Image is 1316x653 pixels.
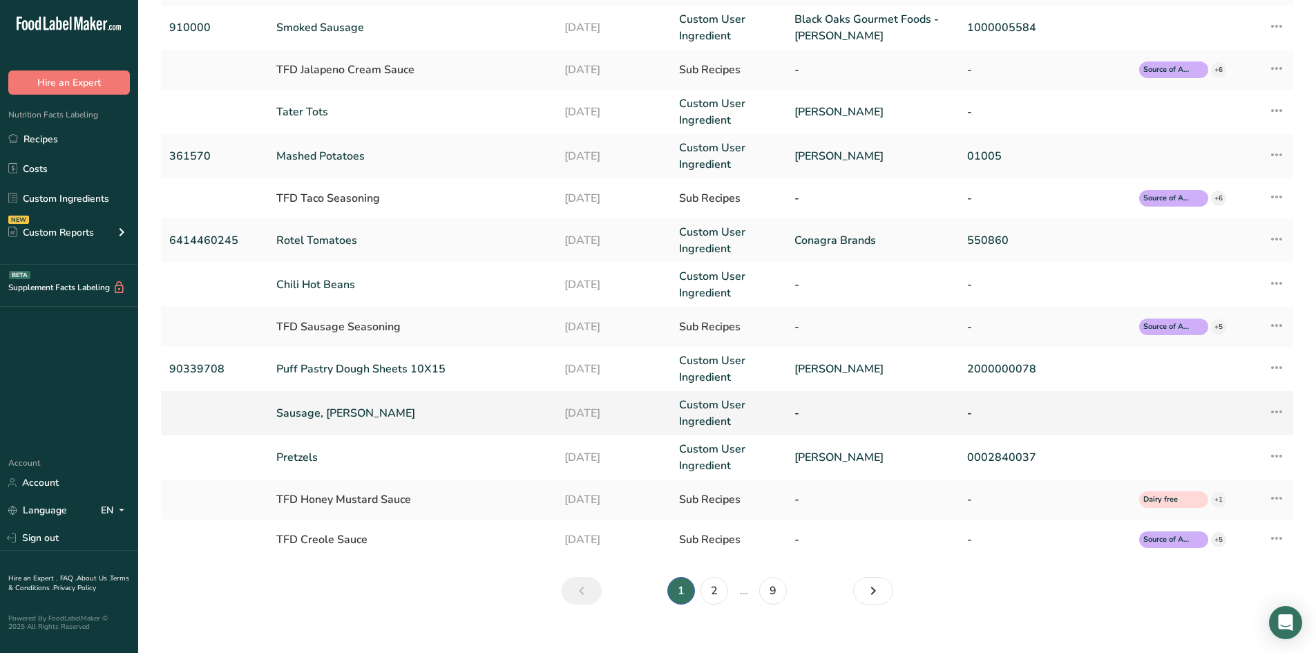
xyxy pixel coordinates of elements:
a: - [967,276,1123,293]
a: 1000005584 [967,19,1123,36]
span: Source of Antioxidants [1143,64,1192,76]
div: Sub Recipes [679,491,778,508]
a: Custom User Ingredient [679,11,778,44]
div: EN [101,502,130,519]
a: 910000 [169,19,260,36]
div: +5 [1211,532,1226,547]
a: Terms & Conditions . [8,574,129,593]
div: - [794,531,951,548]
div: TFD Jalapeno Cream Sauce [276,61,547,78]
div: TFD Creole Sauce [276,531,547,548]
a: Mashed Potatoes [276,148,547,164]
a: [PERSON_NAME] [794,449,951,466]
div: Sub Recipes [679,190,778,207]
span: Source of Antioxidants [1143,321,1192,333]
a: [DATE] [564,148,663,164]
div: +6 [1211,62,1226,77]
a: [PERSON_NAME] [794,148,951,164]
div: Open Intercom Messenger [1269,606,1302,639]
a: - [794,405,951,422]
a: [DATE] [564,361,663,377]
a: [PERSON_NAME] [794,361,951,377]
a: - [794,276,951,293]
a: 90339708 [169,361,260,377]
a: Black Oaks Gourmet Foods - [PERSON_NAME] [794,11,951,44]
div: Powered By FoodLabelMaker © 2025 All Rights Reserved [8,614,130,631]
div: - [967,531,1123,548]
a: 01005 [967,148,1123,164]
a: 0002840037 [967,449,1123,466]
a: Rotel Tomatoes [276,232,547,249]
a: Sausage, [PERSON_NAME] [276,405,547,422]
div: - [794,190,951,207]
a: Page 2. [700,577,728,605]
a: Previous [562,577,602,605]
div: Sub Recipes [679,319,778,335]
div: - [967,61,1123,78]
a: About Us . [77,574,110,583]
a: Privacy Policy [53,583,96,593]
div: Custom Reports [8,225,94,240]
div: [DATE] [564,531,663,548]
a: Conagra Brands [794,232,951,249]
button: Hire an Expert [8,70,130,95]
div: [DATE] [564,491,663,508]
span: Dairy free [1143,494,1192,506]
a: Tater Tots [276,104,547,120]
div: [DATE] [564,319,663,335]
div: - [967,491,1123,508]
a: Custom User Ingredient [679,441,778,474]
a: Chili Hot Beans [276,276,547,293]
div: TFD Sausage Seasoning [276,319,547,335]
div: +1 [1211,492,1226,507]
a: - [967,104,1123,120]
div: +6 [1211,191,1226,206]
a: Next [853,577,893,605]
div: - [794,319,951,335]
a: 361570 [169,148,260,164]
div: - [967,319,1123,335]
div: BETA [9,271,30,279]
a: [DATE] [564,19,663,36]
div: NEW [8,216,29,224]
a: [DATE] [564,449,663,466]
div: - [794,491,951,508]
a: - [967,405,1123,422]
a: [DATE] [564,276,663,293]
a: Smoked Sausage [276,19,547,36]
a: Pretzels [276,449,547,466]
a: [DATE] [564,104,663,120]
a: Custom User Ingredient [679,268,778,301]
a: [DATE] [564,232,663,249]
a: Puff Pastry Dough Sheets 10X15 [276,361,547,377]
span: Source of Antioxidants [1143,534,1192,546]
div: [DATE] [564,190,663,207]
a: Custom User Ingredient [679,352,778,386]
a: Custom User Ingredient [679,95,778,129]
div: Sub Recipes [679,531,778,548]
a: 550860 [967,232,1123,249]
div: TFD Honey Mustard Sauce [276,491,547,508]
a: Hire an Expert . [8,574,57,583]
a: 2000000078 [967,361,1123,377]
div: Sub Recipes [679,61,778,78]
a: Language [8,498,67,522]
a: FAQ . [60,574,77,583]
div: - [967,190,1123,207]
div: - [794,61,951,78]
a: Custom User Ingredient [679,140,778,173]
a: Custom User Ingredient [679,397,778,430]
div: [DATE] [564,61,663,78]
div: +5 [1211,319,1226,334]
div: TFD Taco Seasoning [276,190,547,207]
a: [DATE] [564,405,663,422]
a: 6414460245 [169,232,260,249]
span: Source of Antioxidants [1143,193,1192,205]
a: Page 9. [759,577,787,605]
a: Custom User Ingredient [679,224,778,257]
a: [PERSON_NAME] [794,104,951,120]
